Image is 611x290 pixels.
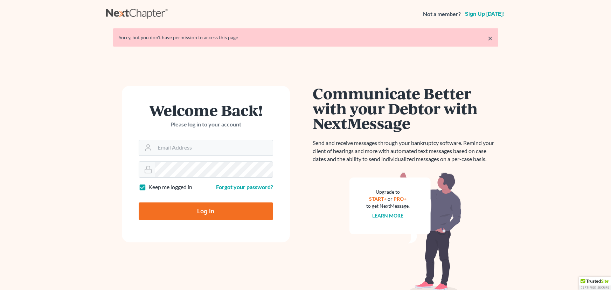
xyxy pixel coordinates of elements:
p: Send and receive messages through your bankruptcy software. Remind your client of hearings and mo... [313,139,498,163]
input: Email Address [155,140,273,156]
a: Learn more [372,213,403,219]
input: Log In [139,202,273,220]
p: Please log in to your account [139,120,273,129]
a: Forgot your password? [216,184,273,190]
div: Upgrade to [366,188,410,195]
div: Sorry, but you don't have permission to access this page [119,34,493,41]
h1: Welcome Back! [139,103,273,118]
span: or [388,196,393,202]
a: START+ [369,196,387,202]
a: PRO+ [394,196,407,202]
strong: Not a member? [423,10,461,18]
a: Sign up [DATE]! [464,11,505,17]
h1: Communicate Better with your Debtor with NextMessage [313,86,498,131]
div: to get NextMessage. [366,202,410,209]
label: Keep me logged in [148,183,192,191]
div: TrustedSite Certified [579,277,611,290]
a: × [488,34,493,42]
